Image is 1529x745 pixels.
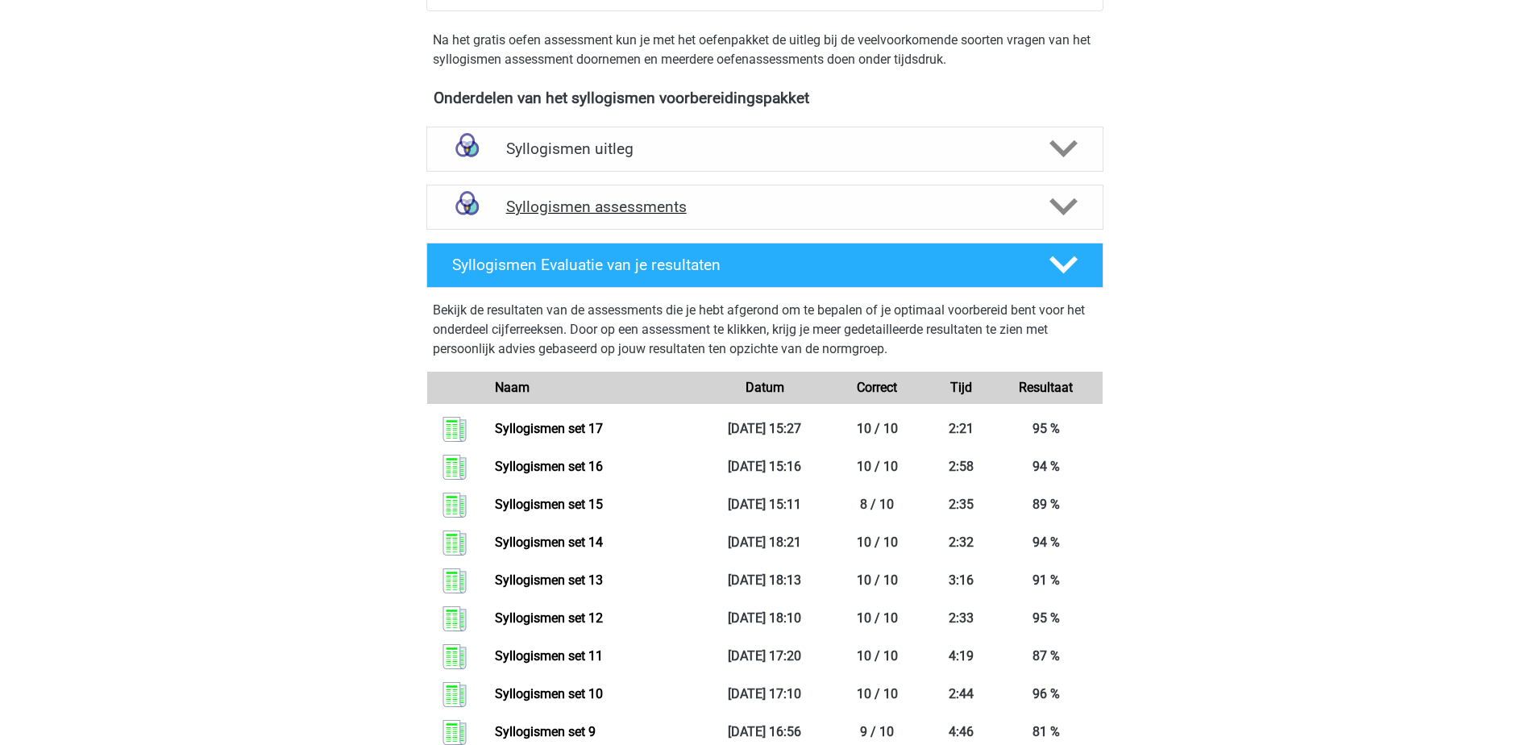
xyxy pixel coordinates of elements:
[420,243,1110,288] a: Syllogismen Evaluatie van je resultaten
[495,686,603,701] a: Syllogismen set 10
[933,378,990,397] div: Tijd
[433,301,1097,359] p: Bekijk de resultaten van de assessments die je hebt afgerond om te bepalen of je optimaal voorber...
[495,572,603,588] a: Syllogismen set 13
[495,648,603,664] a: Syllogismen set 11
[434,89,1096,107] h4: Onderdelen van het syllogismen voorbereidingspakket
[483,378,708,397] div: Naam
[495,535,603,550] a: Syllogismen set 14
[420,127,1110,172] a: uitleg Syllogismen uitleg
[495,421,603,436] a: Syllogismen set 17
[990,378,1103,397] div: Resultaat
[495,459,603,474] a: Syllogismen set 16
[506,139,1024,158] h4: Syllogismen uitleg
[708,378,821,397] div: Datum
[420,185,1110,230] a: assessments Syllogismen assessments
[506,198,1024,216] h4: Syllogismen assessments
[452,256,1024,274] h4: Syllogismen Evaluatie van je resultaten
[495,610,603,626] a: Syllogismen set 12
[495,724,596,739] a: Syllogismen set 9
[426,31,1103,69] div: Na het gratis oefen assessment kun je met het oefenpakket de uitleg bij de veelvoorkomende soorte...
[447,128,488,169] img: syllogismen uitleg
[821,378,933,397] div: Correct
[495,497,603,512] a: Syllogismen set 15
[447,186,488,227] img: syllogismen assessments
